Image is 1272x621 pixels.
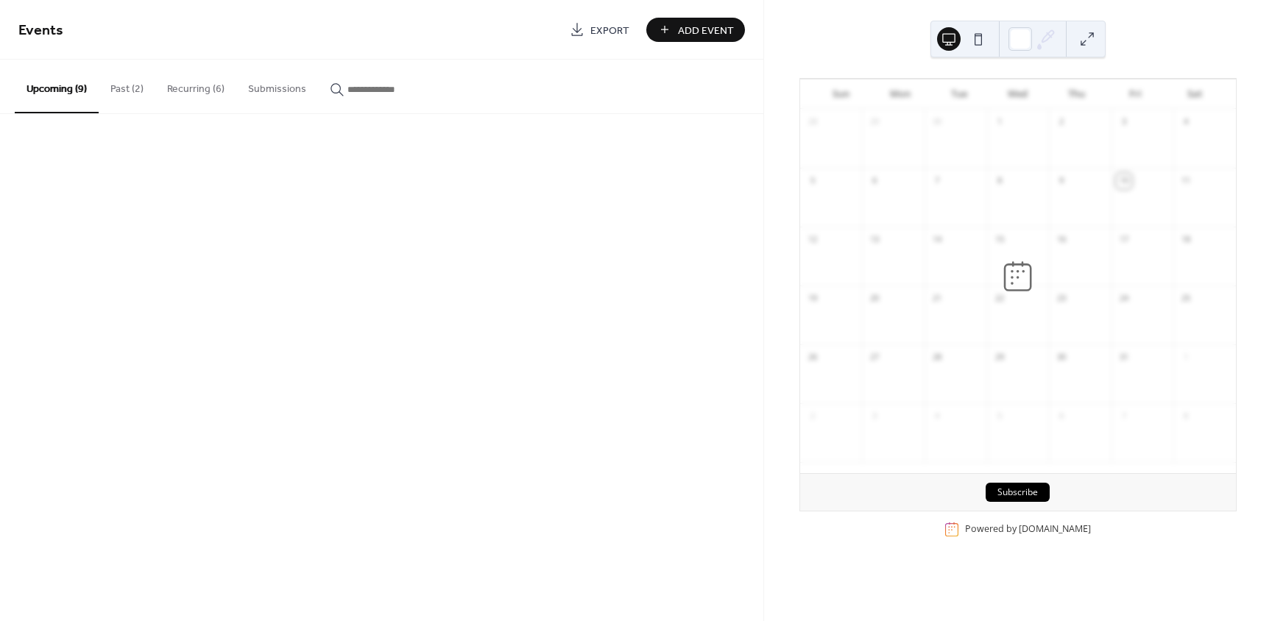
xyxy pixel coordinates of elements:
div: Sun [812,79,871,109]
div: 2 [1053,114,1070,130]
div: 2 [805,408,821,425]
button: Subscribe [986,483,1050,502]
div: 3 [1116,114,1132,130]
span: Events [18,16,63,45]
div: 17 [1116,232,1132,248]
button: Recurring (6) [155,60,236,112]
div: 19 [805,291,821,307]
div: 4 [929,408,945,425]
div: Sat [1165,79,1224,109]
div: 21 [929,291,945,307]
div: Tue [930,79,989,109]
div: 5 [805,173,821,189]
div: 11 [1178,173,1194,189]
span: Add Event [678,23,734,38]
div: Mon [871,79,930,109]
div: 5 [992,408,1008,425]
div: 18 [1178,232,1194,248]
div: 4 [1178,114,1194,130]
div: 16 [1053,232,1070,248]
div: 28 [929,349,945,366]
span: Export [590,23,629,38]
div: 1 [1178,349,1194,366]
div: 12 [805,232,821,248]
div: 27 [866,349,883,366]
div: 10 [1116,173,1132,189]
div: 29 [992,349,1008,366]
button: Past (2) [99,60,155,112]
div: 7 [1116,408,1132,425]
div: Fri [1106,79,1165,109]
a: Export [559,18,640,42]
div: 8 [992,173,1008,189]
div: Wed [989,79,1047,109]
div: 8 [1178,408,1194,425]
div: 14 [929,232,945,248]
div: 6 [866,173,883,189]
div: 29 [866,114,883,130]
div: 7 [929,173,945,189]
div: 26 [805,349,821,366]
button: Add Event [646,18,745,42]
button: Submissions [236,60,318,112]
div: 24 [1116,291,1132,307]
div: 30 [1053,349,1070,366]
div: 6 [1053,408,1070,425]
div: 28 [805,114,821,130]
div: 20 [866,291,883,307]
div: 15 [992,232,1008,248]
a: [DOMAIN_NAME] [1019,522,1091,535]
div: 13 [866,232,883,248]
div: 3 [866,408,883,425]
div: Powered by [965,522,1091,535]
div: 9 [1053,173,1070,189]
div: 30 [929,114,945,130]
div: 23 [1053,291,1070,307]
div: 25 [1178,291,1194,307]
div: Thu [1047,79,1106,109]
div: 31 [1116,349,1132,366]
button: Upcoming (9) [15,60,99,113]
div: 22 [992,291,1008,307]
div: 1 [992,114,1008,130]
